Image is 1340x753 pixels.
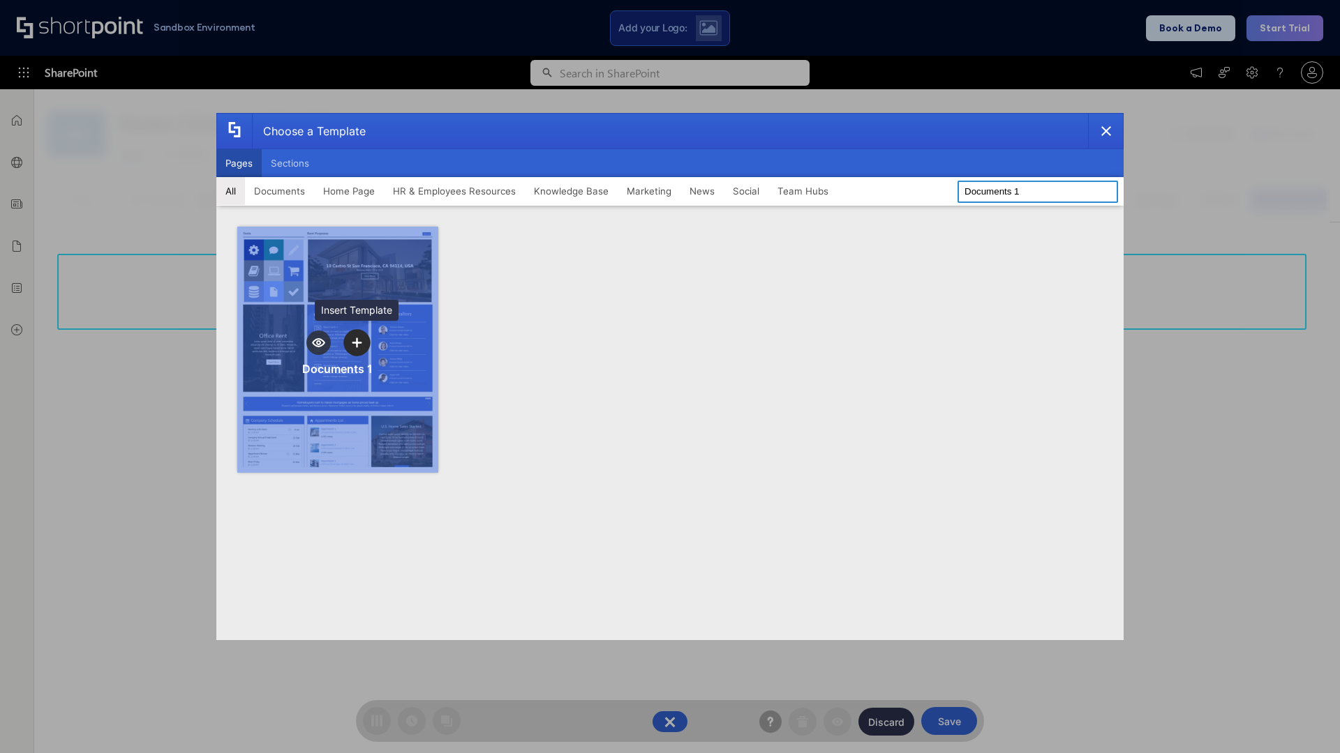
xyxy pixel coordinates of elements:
[262,149,318,177] button: Sections
[618,177,680,205] button: Marketing
[525,177,618,205] button: Knowledge Base
[724,177,768,205] button: Social
[384,177,525,205] button: HR & Employees Resources
[768,177,837,205] button: Team Hubs
[680,177,724,205] button: News
[1270,686,1340,753] iframe: Chat Widget
[252,114,366,149] div: Choose a Template
[216,113,1124,640] div: template selector
[314,177,384,205] button: Home Page
[216,149,262,177] button: Pages
[302,362,373,376] div: Documents 1
[216,177,245,205] button: All
[958,181,1118,203] input: Search
[245,177,314,205] button: Documents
